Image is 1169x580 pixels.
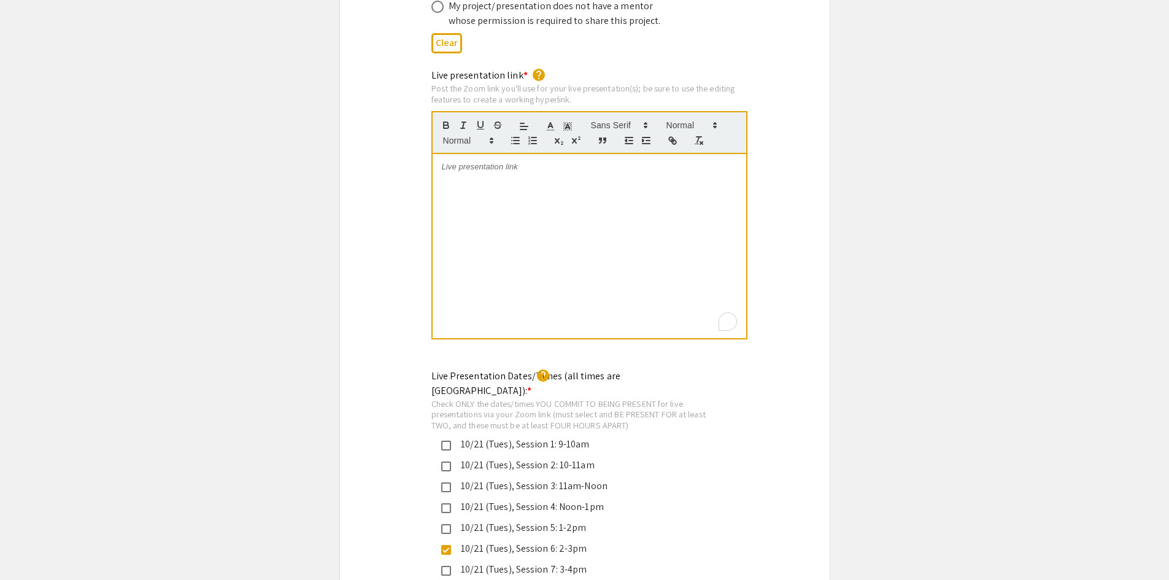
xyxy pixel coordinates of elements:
mat-label: Live Presentation Dates/Times (all times are [GEOGRAPHIC_DATA]): [431,369,620,397]
div: 10/21 (Tues), Session 5: 1-2pm [451,520,709,535]
div: Post the Zoom link you'll use for your live presentation(s); be sure to use the editing features ... [431,83,747,104]
iframe: Chat [9,525,52,571]
div: 10/21 (Tues), Session 3: 11am-Noon [451,479,709,493]
div: 10/21 (Tues), Session 6: 2-3pm [451,541,709,556]
mat-icon: help [531,68,546,82]
div: 10/21 (Tues), Session 4: Noon-1pm [451,500,709,514]
div: 10/21 (Tues), Session 1: 9-10am [451,437,709,452]
button: Clear [431,33,462,53]
div: Check ONLY the dates/times YOU COMMIT TO BEING PRESENT for live presentations via your Zoom link ... [431,398,719,431]
div: To enrich screen reader interactions, please activate Accessibility in Grammarly extension settings [433,154,746,338]
div: 10/21 (Tues), Session 7: 3-4pm [451,562,709,577]
mat-label: Live presentation link [431,69,528,82]
div: 10/21 (Tues), Session 2: 10-11am [451,458,709,473]
mat-icon: help [536,368,550,383]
